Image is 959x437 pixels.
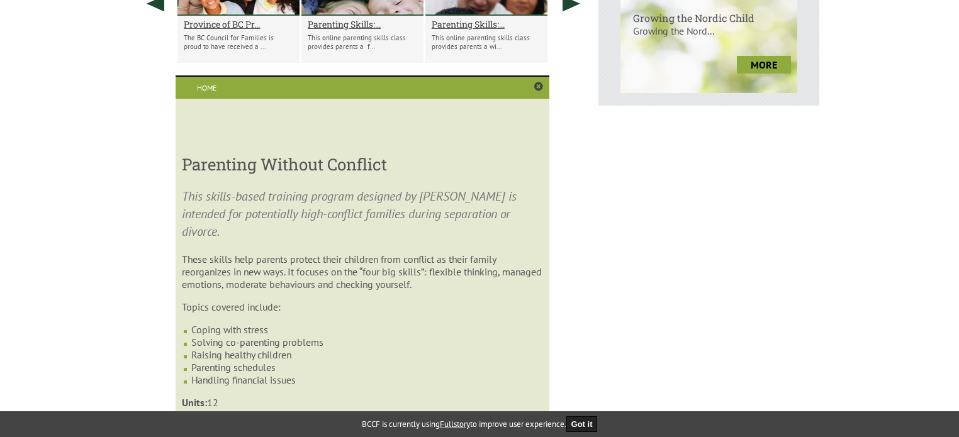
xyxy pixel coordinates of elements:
[432,18,541,30] a: Parenting Skills:...
[534,82,543,92] a: Close
[191,361,542,373] li: Parenting schedules
[191,348,542,361] li: Raising healthy children
[176,77,238,99] a: Home
[182,409,203,421] strong: Cost:
[440,419,470,429] a: Fullstory
[184,33,293,51] p: The BC Council for Families is proud to have received a ...
[182,396,207,409] strong: Units:
[182,396,542,421] p: 12 $185
[191,323,542,336] li: Coping with stress
[184,18,293,30] a: Province of BC Pr...
[566,416,598,432] button: Got it
[182,301,542,313] p: Topics covered include:
[191,373,542,386] li: Handling financial issues
[191,336,542,348] li: Solving co-parenting problems
[620,25,797,50] p: Growing the Nord...
[737,56,791,74] a: more
[182,153,542,175] h3: Parenting Without Conflict
[182,253,542,290] p: These skills help parents protect their children from conflict as their family reorganizes in new...
[432,33,541,51] p: This online parenting skills class provides parents a wi...
[308,33,417,51] p: This online parenting skills class provides parents a f...
[182,187,542,240] p: This skills-based training program designed by [PERSON_NAME] is intended for potentially high-con...
[308,18,417,30] a: Parenting Skills:...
